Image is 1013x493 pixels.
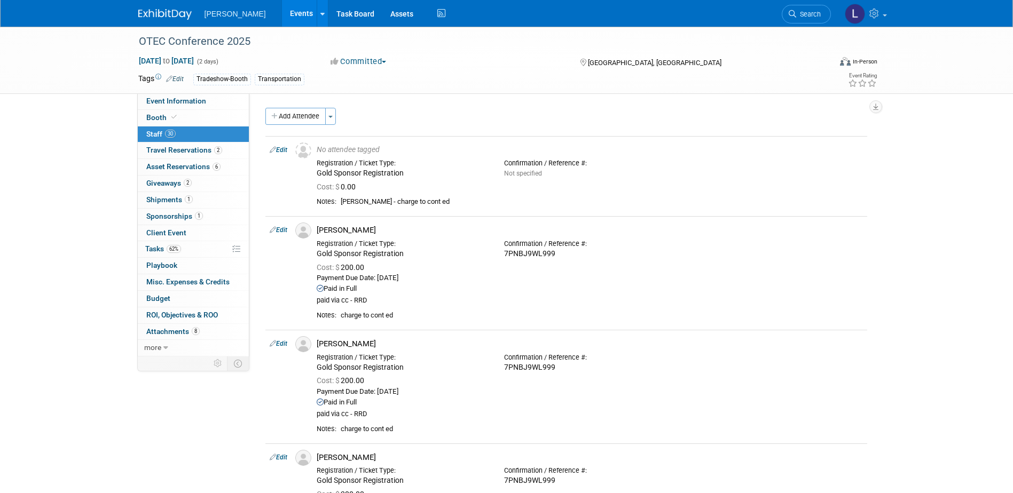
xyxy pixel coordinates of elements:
div: Gold Sponsor Registration [317,476,488,486]
img: Associate-Profile-5.png [295,450,311,466]
span: [GEOGRAPHIC_DATA], [GEOGRAPHIC_DATA] [588,59,721,67]
div: [PERSON_NAME] - charge to cont ed [341,197,863,206]
img: Latice Spann [845,4,865,24]
i: Booth reservation complete [171,114,177,120]
span: Attachments [146,327,200,336]
a: Edit [166,75,184,83]
div: Gold Sponsor Registration [317,249,488,259]
span: 1 [195,212,203,220]
span: 30 [165,130,176,138]
span: 1 [185,195,193,203]
div: Registration / Ticket Type: [317,240,488,248]
div: Gold Sponsor Registration [317,169,488,178]
span: Cost: $ [317,182,341,191]
button: Committed [327,56,390,67]
span: Playbook [146,261,177,269]
img: Unassigned-User-Icon.png [295,142,311,158]
a: Travel Reservations2 [138,142,249,158]
span: Not specified [504,170,542,177]
button: Add Attendee [265,108,326,125]
a: Client Event [138,225,249,241]
a: Edit [270,454,287,461]
div: Paid in Full [317,398,863,407]
div: Registration / Ticket Type: [317,159,488,168]
div: 7PNBJ9WL999 [504,476,676,486]
a: Search [782,5,831,23]
div: Event Format [768,55,878,71]
span: Search [796,10,821,18]
a: Booth [138,110,249,126]
span: 200.00 [317,263,368,272]
span: (2 days) [196,58,218,65]
div: 7PNBJ9WL999 [504,363,676,372]
span: Client Event [146,228,186,237]
a: Sponsorships1 [138,209,249,225]
span: more [144,343,161,352]
span: Booth [146,113,179,122]
a: Staff30 [138,126,249,142]
a: Tasks62% [138,241,249,257]
div: Gold Sponsor Registration [317,363,488,372]
span: 6 [213,163,221,171]
span: Shipments [146,195,193,204]
span: 62% [167,245,181,253]
a: Budget [138,291,249,307]
div: Paid in Full [317,284,863,293]
span: 200.00 [317,376,368,385]
div: Transportation [255,74,304,85]
a: Shipments1 [138,192,249,208]
td: Personalize Event Tab Strip [209,356,227,370]
a: Attachments8 [138,324,249,340]
div: No attendee tagged [317,145,863,155]
div: Registration / Ticket Type: [317,353,488,362]
span: Asset Reservations [146,162,221,171]
a: Edit [270,340,287,347]
span: 8 [192,327,200,335]
a: Misc. Expenses & Credits [138,274,249,290]
td: Tags [138,73,184,85]
div: Confirmation / Reference #: [504,466,676,475]
div: OTEC Conference 2025 [135,32,815,51]
a: Edit [270,226,287,234]
div: Confirmation / Reference #: [504,240,676,248]
div: paid via cc - RRD [317,410,863,419]
span: Travel Reservations [146,146,222,154]
img: Format-Inperson.png [840,57,851,66]
div: Notes: [317,425,336,433]
span: Staff [146,130,176,138]
span: Cost: $ [317,263,341,272]
div: Payment Due Date: [DATE] [317,387,863,396]
a: Edit [270,146,287,154]
div: 7PNBJ9WL999 [504,249,676,259]
div: charge to cont ed [341,311,863,320]
span: ROI, Objectives & ROO [146,311,218,319]
span: Cost: $ [317,376,341,385]
span: [DATE] [DATE] [138,56,194,66]
a: ROI, Objectives & ROO [138,307,249,323]
div: In-Person [852,58,877,66]
div: Registration / Ticket Type: [317,466,488,475]
a: Asset Reservations6 [138,159,249,175]
div: Confirmation / Reference #: [504,353,676,362]
td: Toggle Event Tabs [227,356,249,370]
span: 0.00 [317,182,360,191]
span: to [161,57,171,65]
span: Tasks [145,244,181,253]
span: Budget [146,294,170,303]
span: Misc. Expenses & Credits [146,277,230,286]
img: ExhibitDay [138,9,192,20]
div: [PERSON_NAME] [317,339,863,349]
span: Giveaways [146,179,192,187]
div: [PERSON_NAME] [317,452,863,463]
div: Event Rating [848,73,877,78]
div: Payment Due Date: [DATE] [317,274,863,283]
div: Confirmation / Reference #: [504,159,676,168]
img: Associate-Profile-5.png [295,336,311,352]
a: Playbook [138,258,249,274]
span: 2 [184,179,192,187]
div: Notes: [317,311,336,320]
div: paid via cc - RRD [317,296,863,305]
div: Tradeshow-Booth [193,74,251,85]
span: 2 [214,146,222,154]
div: [PERSON_NAME] [317,225,863,235]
